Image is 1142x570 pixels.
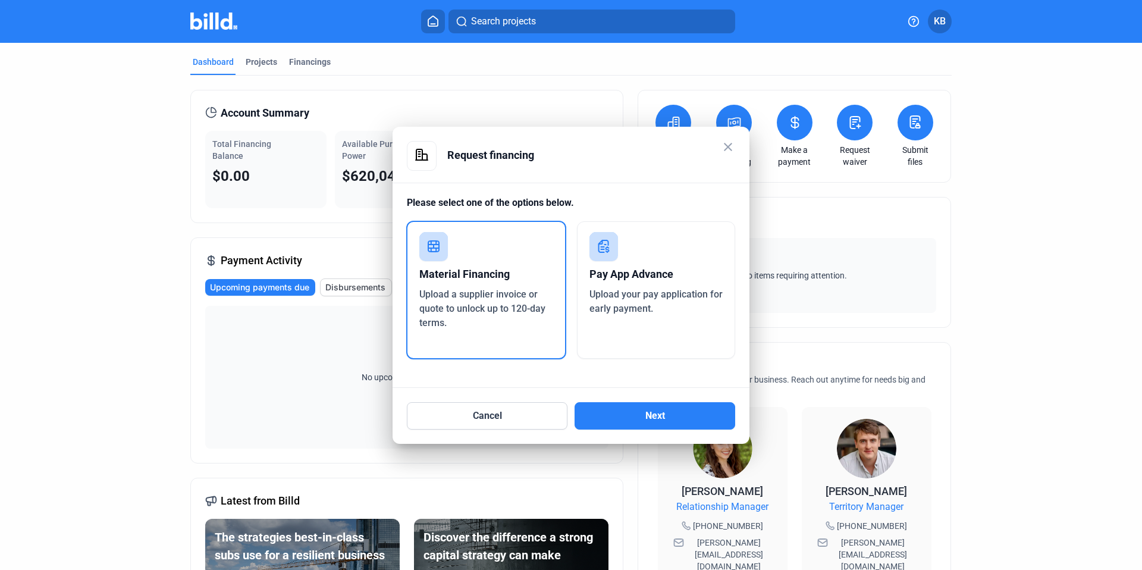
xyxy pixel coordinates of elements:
[834,144,876,168] a: Request waiver
[657,270,931,281] span: No items requiring attention.
[693,419,752,478] img: Relationship Manager
[895,144,936,168] a: Submit files
[212,168,250,184] span: $0.00
[221,105,309,121] span: Account Summary
[471,14,536,29] span: Search projects
[407,402,567,430] button: Cancel
[589,289,723,314] span: Upload your pay application for early payment.
[693,520,763,532] span: [PHONE_NUMBER]
[407,196,735,221] div: Please select one of the options below.
[342,168,425,184] span: $620,042.00
[325,281,385,293] span: Disbursements
[354,371,460,383] span: No upcoming payments.
[419,261,553,287] div: Material Financing
[447,141,735,170] div: Request financing
[826,485,907,497] span: [PERSON_NAME]
[221,252,302,269] span: Payment Activity
[837,419,896,478] img: Territory Manager
[774,144,815,168] a: Make a payment
[289,56,331,68] div: Financings
[837,520,907,532] span: [PHONE_NUMBER]
[676,500,768,514] span: Relationship Manager
[221,493,300,509] span: Latest from Billd
[210,281,309,293] span: Upcoming payments due
[721,140,735,154] mat-icon: close
[575,402,735,430] button: Next
[934,14,946,29] span: KB
[246,56,277,68] div: Projects
[215,528,390,564] div: The strategies best-in-class subs use for a resilient business
[589,261,723,287] div: Pay App Advance
[652,375,925,396] span: We're here for you and your business. Reach out anytime for needs big and small!
[829,500,903,514] span: Territory Manager
[682,485,763,497] span: [PERSON_NAME]
[190,12,237,30] img: Billd Company Logo
[419,289,545,328] span: Upload a supplier invoice or quote to unlock up to 120-day terms.
[342,139,422,161] span: Available Purchasing Power
[423,528,599,564] div: Discover the difference a strong capital strategy can make
[193,56,234,68] div: Dashboard
[212,139,271,161] span: Total Financing Balance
